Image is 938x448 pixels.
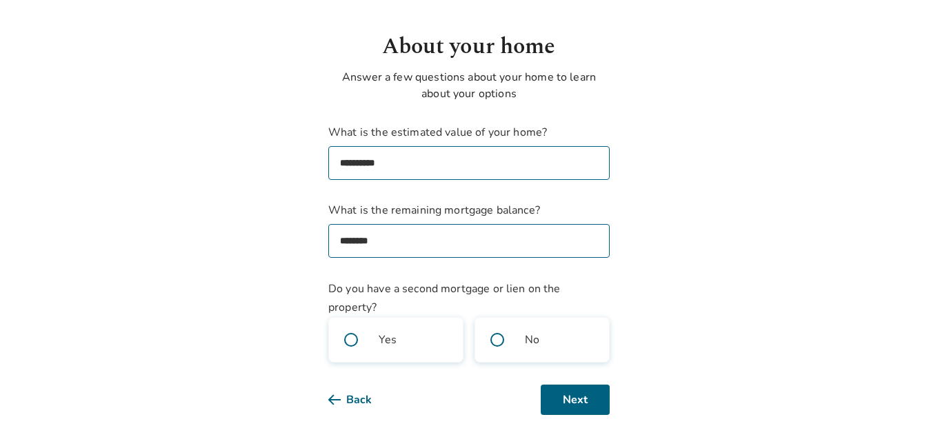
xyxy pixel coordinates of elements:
span: Do you have a second mortgage or lien on the property? [328,281,561,315]
h1: About your home [328,30,610,63]
span: No [525,332,539,348]
span: What is the estimated value of your home? [328,124,610,141]
span: What is the remaining mortgage balance? [328,202,610,218]
input: What is the estimated value of your home? [328,146,610,180]
button: Next [541,385,610,415]
input: What is the remaining mortgage balance? [328,224,610,258]
span: Yes [379,332,397,348]
p: Answer a few questions about your home to learn about your options [328,69,610,102]
iframe: Chat Widget [869,382,938,448]
button: Back [328,385,394,415]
